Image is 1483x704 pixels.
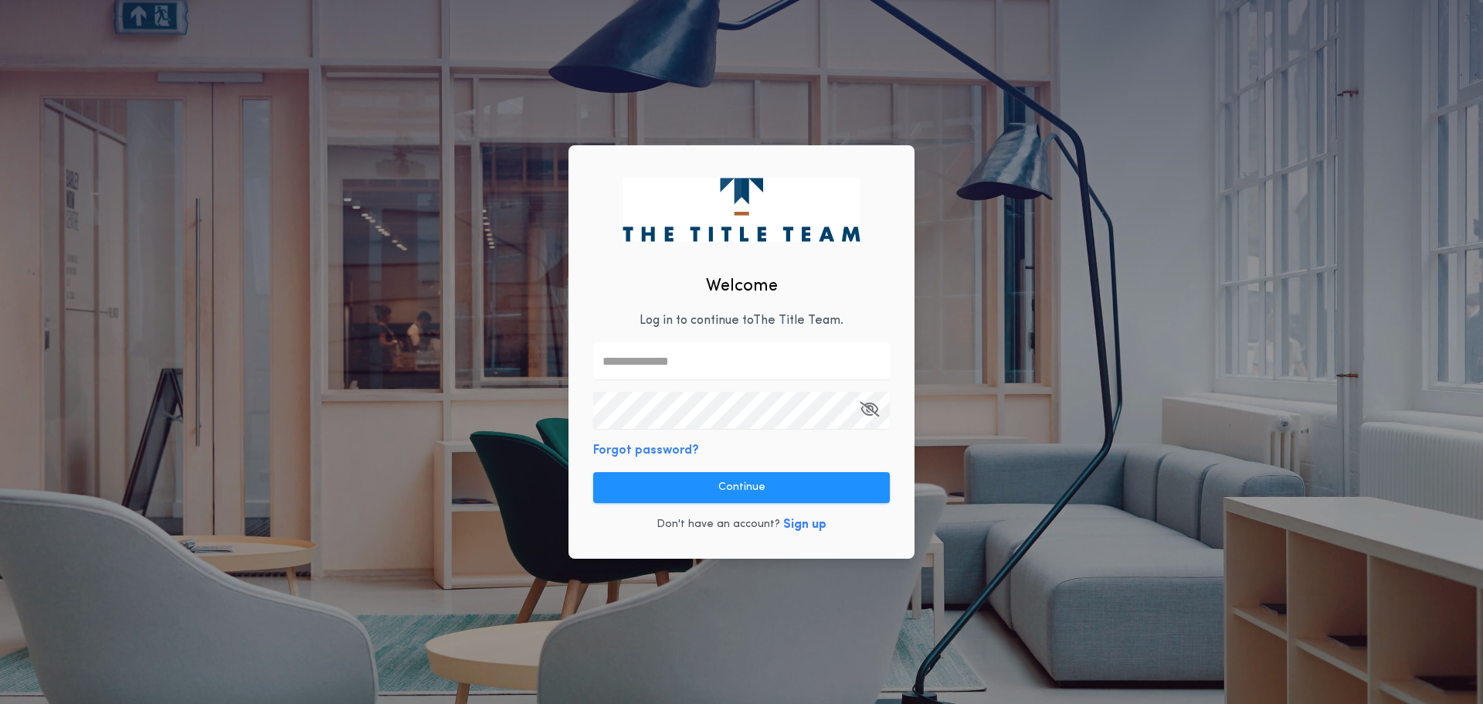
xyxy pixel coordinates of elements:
[657,517,780,532] p: Don't have an account?
[640,311,843,330] p: Log in to continue to The Title Team .
[623,178,860,241] img: logo
[593,472,890,503] button: Continue
[783,515,826,534] button: Sign up
[706,274,778,299] h2: Welcome
[593,441,699,460] button: Forgot password?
